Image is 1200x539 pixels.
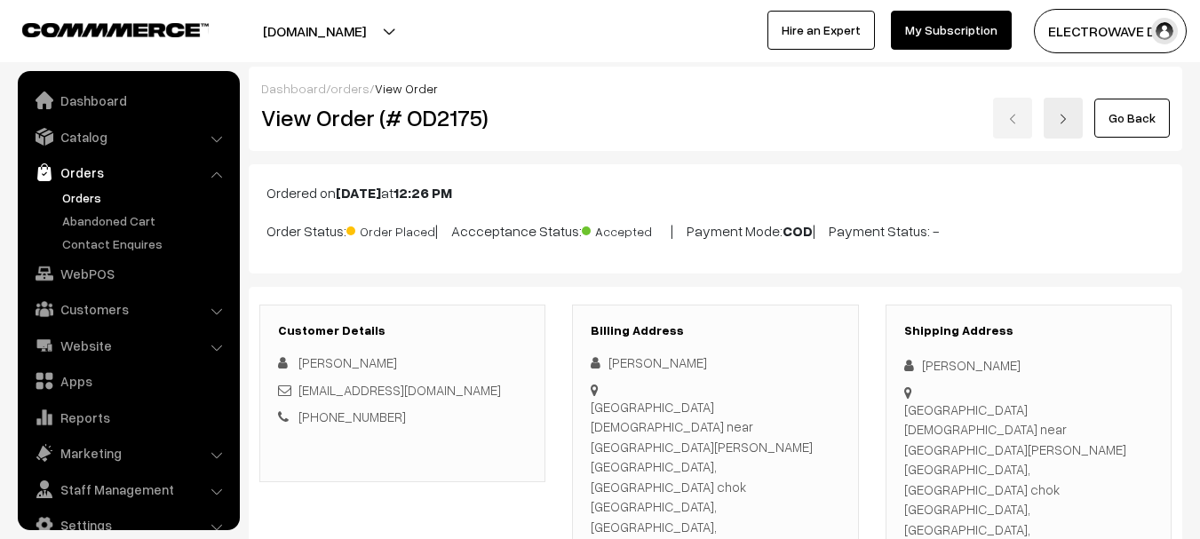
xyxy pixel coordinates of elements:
[783,222,813,240] b: COD
[767,11,875,50] a: Hire an Expert
[22,473,234,505] a: Staff Management
[261,81,326,96] a: Dashboard
[22,84,234,116] a: Dashboard
[278,323,527,338] h3: Customer Details
[58,211,234,230] a: Abandoned Cart
[266,182,1164,203] p: Ordered on at
[336,184,381,202] b: [DATE]
[582,218,671,241] span: Accepted
[298,354,397,370] span: [PERSON_NAME]
[298,382,501,398] a: [EMAIL_ADDRESS][DOMAIN_NAME]
[266,218,1164,242] p: Order Status: | Accceptance Status: | Payment Mode: | Payment Status: -
[22,437,234,469] a: Marketing
[346,218,435,241] span: Order Placed
[22,18,178,39] a: COMMMERCE
[393,184,452,202] b: 12:26 PM
[298,408,406,424] a: [PHONE_NUMBER]
[22,329,234,361] a: Website
[22,293,234,325] a: Customers
[58,188,234,207] a: Orders
[375,81,438,96] span: View Order
[22,23,209,36] img: COMMMERCE
[22,258,234,289] a: WebPOS
[22,121,234,153] a: Catalog
[22,365,234,397] a: Apps
[1058,114,1069,124] img: right-arrow.png
[22,401,234,433] a: Reports
[591,353,839,373] div: [PERSON_NAME]
[591,323,839,338] h3: Billing Address
[201,9,428,53] button: [DOMAIN_NAME]
[58,234,234,253] a: Contact Enquires
[330,81,370,96] a: orders
[1094,99,1170,138] a: Go Back
[1034,9,1187,53] button: ELECTROWAVE DE…
[261,79,1170,98] div: / /
[891,11,1012,50] a: My Subscription
[1151,18,1178,44] img: user
[22,156,234,188] a: Orders
[904,355,1153,376] div: [PERSON_NAME]
[261,104,546,131] h2: View Order (# OD2175)
[904,323,1153,338] h3: Shipping Address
